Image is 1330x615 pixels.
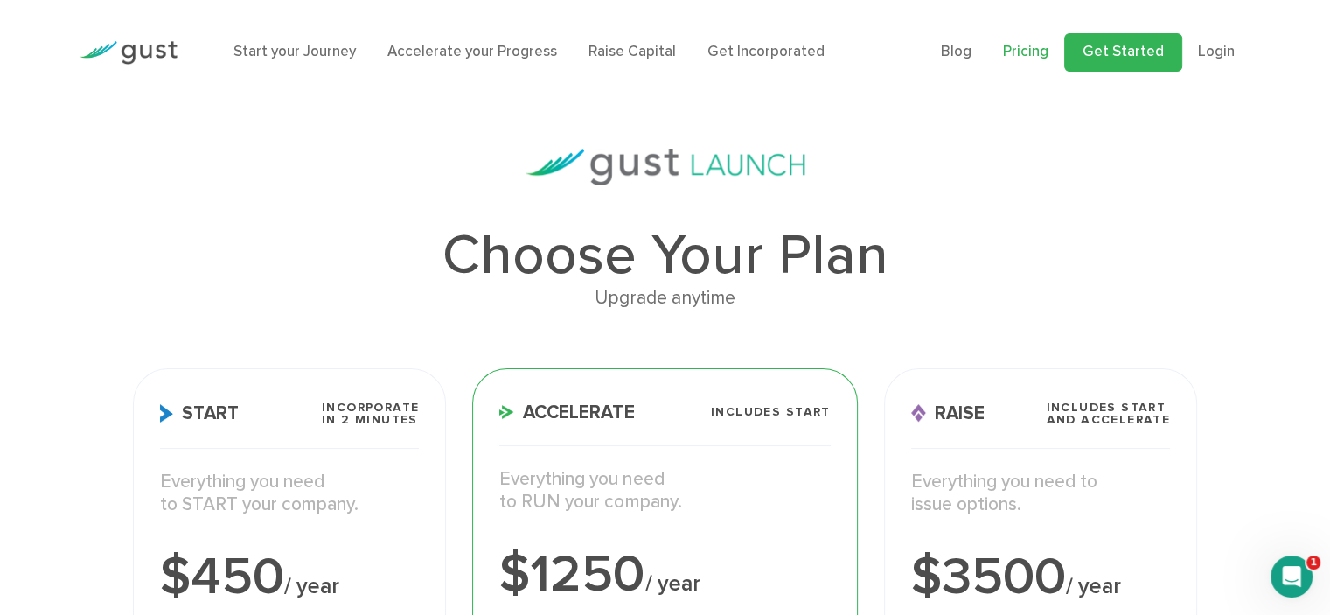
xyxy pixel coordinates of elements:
[284,573,339,599] span: / year
[133,227,1197,283] h1: Choose Your Plan
[1198,43,1235,60] a: Login
[911,471,1171,517] p: Everything you need to issue options.
[526,149,805,185] img: gust-launch-logos.svg
[644,570,700,597] span: / year
[1046,402,1170,426] span: Includes START and ACCELERATE
[1066,573,1121,599] span: / year
[387,43,557,60] a: Accelerate your Progress
[1064,33,1182,72] a: Get Started
[911,404,985,423] span: Raise
[711,406,831,418] span: Includes START
[499,549,830,601] div: $1250
[1003,43,1048,60] a: Pricing
[499,403,634,422] span: Accelerate
[160,404,239,423] span: Start
[911,404,926,423] img: Raise Icon
[588,43,676,60] a: Raise Capital
[707,43,825,60] a: Get Incorporated
[499,468,830,514] p: Everything you need to RUN your company.
[233,43,356,60] a: Start your Journey
[160,471,420,517] p: Everything you need to START your company.
[322,402,419,426] span: Incorporate in 2 Minutes
[1271,556,1313,598] iframe: Intercom live chat
[941,43,971,60] a: Blog
[160,404,173,423] img: Start Icon X2
[1306,556,1320,570] span: 1
[133,283,1197,313] div: Upgrade anytime
[911,551,1171,604] div: $3500
[499,405,514,419] img: Accelerate Icon
[80,41,178,65] img: Gust Logo
[160,551,420,604] div: $450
